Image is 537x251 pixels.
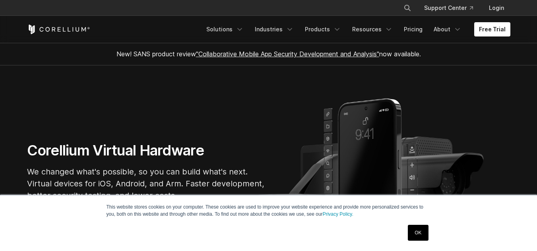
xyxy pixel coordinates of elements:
[107,203,431,218] p: This website stores cookies on your computer. These cookies are used to improve your website expe...
[202,22,510,36] div: Navigation Menu
[27,166,266,201] p: We changed what's possible, so you can build what's next. Virtual devices for iOS, Android, and A...
[408,225,428,241] a: OK
[323,211,353,217] a: Privacy Policy.
[400,1,415,15] button: Search
[202,22,248,36] a: Solutions
[474,22,510,36] a: Free Trial
[196,50,379,58] a: "Collaborative Mobile App Security Development and Analysis"
[250,22,299,36] a: Industries
[399,22,427,36] a: Pricing
[418,1,479,15] a: Support Center
[27,25,90,34] a: Corellium Home
[394,1,510,15] div: Navigation Menu
[347,22,397,36] a: Resources
[27,142,266,159] h1: Corellium Virtual Hardware
[483,1,510,15] a: Login
[429,22,466,36] a: About
[116,50,421,58] span: New! SANS product review now available.
[300,22,346,36] a: Products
